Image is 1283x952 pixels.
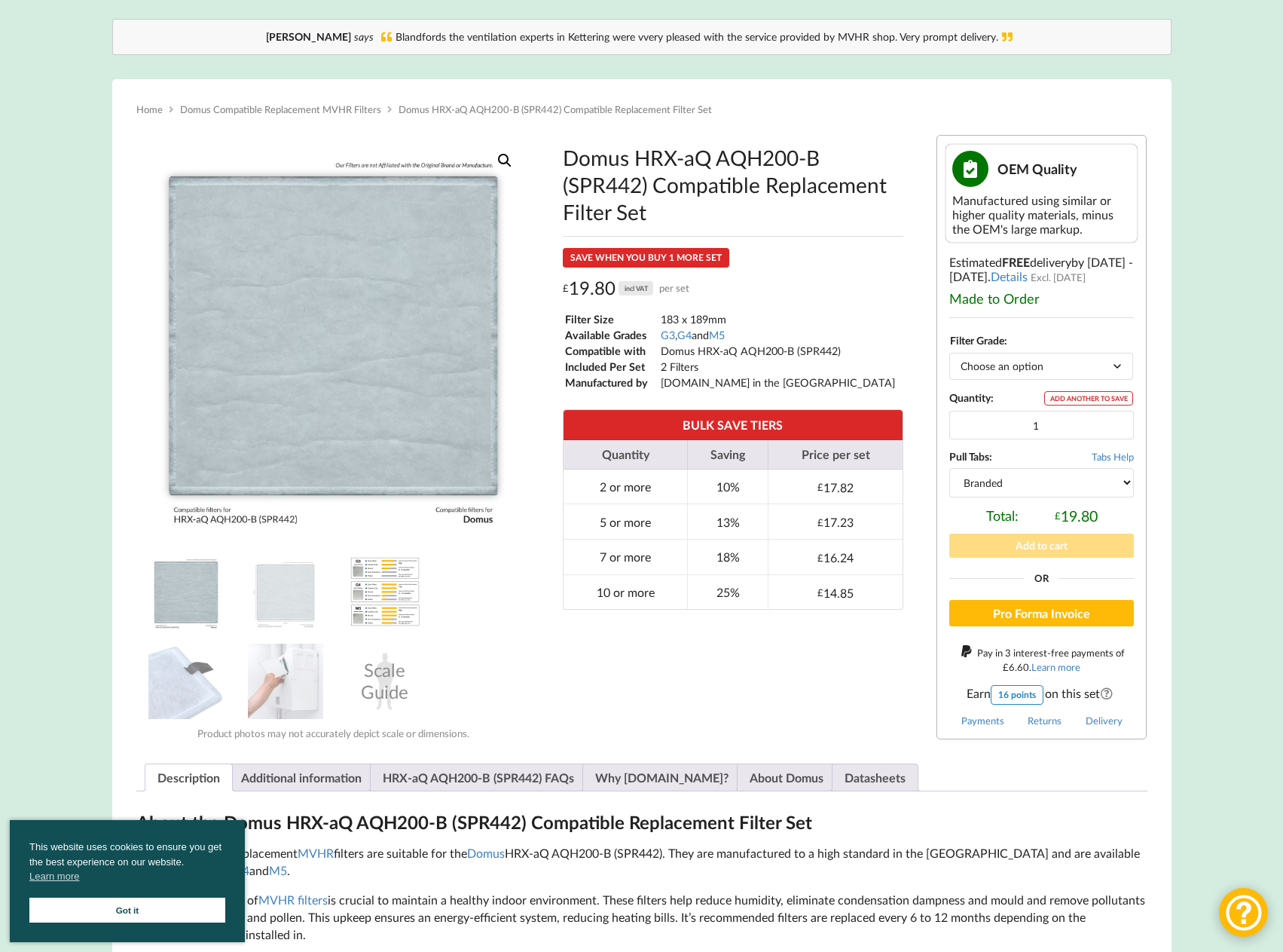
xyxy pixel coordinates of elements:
[383,764,574,791] a: HRX-aQ AQH200-B (SPR442) FAQs
[354,30,374,43] i: says
[564,360,658,374] td: Included Per Set
[660,344,896,358] td: Domus HRX-aQ AQH200-B (SPR442)
[266,30,351,43] b: [PERSON_NAME]
[936,135,1147,739] div: Estimated delivery .
[564,344,658,358] td: Compatible with
[661,329,675,341] a: G3
[768,440,903,470] th: Price per set
[10,820,245,942] div: cookieconsent
[298,846,334,860] a: MVHR
[563,277,569,300] span: £
[660,328,896,342] td: , and
[817,515,854,529] div: 17.23
[564,539,688,574] td: 7 or more
[136,103,163,115] a: Home
[564,375,658,390] td: Manufactured by
[687,504,768,539] td: 13%
[180,103,381,115] a: Domus Compatible Replacement MVHR Filters
[949,685,1134,705] span: Earn on this set
[687,574,768,610] td: 25%
[563,144,903,225] h1: Domus HRX-aQ AQH200-B (SPR442) Compatible Replacement Filter Set
[817,480,854,494] div: 17.82
[136,811,1147,834] h2: About the Domus HRX-aQ AQH200-B (SPR442) Compatible Replacement Filter Set
[564,440,688,470] th: Quantity
[659,277,689,300] span: per set
[347,554,423,629] img: A Table showing a comparison between G3, G4 and M5 for MVHR Filters and their efficiency at captu...
[817,516,823,528] span: £
[563,277,690,300] div: 19.80
[564,470,688,504] td: 2 or more
[991,269,1028,283] a: Details
[467,846,505,860] a: Domus
[949,574,1134,583] div: Or
[563,248,729,268] div: SAVE WHEN YOU BUY 1 MORE SET
[977,647,1125,673] span: Pay in 3 interest-free payments of .
[687,440,768,470] th: Saving
[29,898,225,923] a: Got it cookie
[949,411,1134,439] input: Product quantity
[961,715,1004,727] a: Payments
[258,892,328,907] a: MVHR filters
[1055,510,1061,522] span: £
[949,600,1134,627] button: Pro Forma Invoice
[269,863,287,877] a: M5
[660,375,896,390] td: [DOMAIN_NAME] in the [GEOGRAPHIC_DATA]
[248,644,323,719] img: Installing an MVHR Filter
[1044,391,1133,406] div: ADD ANOTHER TO SAVE
[595,764,729,791] a: Why [DOMAIN_NAME]?
[949,290,1134,307] div: Made to Order
[564,328,658,342] td: Available Grades
[949,450,992,463] b: Pull Tabs:
[677,329,692,341] a: G4
[1003,661,1009,673] span: £
[949,534,1134,557] button: Add to cart
[952,193,1131,236] div: Manufactured using similar or higher quality materials, minus the OEM's large markup.
[950,334,1004,347] label: Filter Grade
[660,360,896,374] td: 2 Filters
[1055,507,1098,525] div: 19.80
[1092,451,1134,463] span: Tabs Help
[817,586,854,600] div: 14.85
[491,147,518,174] a: View full-screen image gallery
[564,504,688,539] td: 5 or more
[248,554,323,629] img: Dimensions and Filter Grade of the Domus HRX-aQ AQH200-B (SPR442) Compatible MVHR Filter Replacem...
[1002,255,1030,269] b: FREE
[817,552,823,564] span: £
[29,869,79,884] a: cookies - Learn more
[1086,715,1123,727] a: Delivery
[709,329,725,341] a: M5
[136,727,530,739] div: Product photos may not accurately depict scale or dimensions.
[128,29,1156,44] div: Blandfords the ventilation experts in Kettering were vvery pleased with the service provided by M...
[687,539,768,574] td: 18%
[817,481,823,493] span: £
[1031,271,1086,283] span: Excl. [DATE]
[29,840,225,888] span: This website uses cookies to ensure you get the best experience on our website.
[1003,661,1029,673] div: 6.60
[750,764,823,791] a: About Domus
[817,586,823,598] span: £
[564,574,688,610] td: 10 or more
[148,644,224,719] img: MVHR Filter with a Black Tag
[687,470,768,504] td: 10%
[845,764,906,791] a: Datasheets
[148,554,224,629] img: Domus HRX-aQ AQH200-B (SPR442) Compatible MVHR Filter Replacement Set from MVHR.shop
[241,764,362,791] a: Additional information
[399,103,712,115] span: Domus HRX-aQ AQH200-B (SPR442) Compatible Replacement Filter Set
[1031,661,1080,673] a: Learn more
[949,255,1133,283] span: by [DATE] - [DATE]
[817,550,854,565] div: 16.24
[136,892,1147,944] p: Regular replacement of is crucial to maintain a healthy indoor environment. These filters help re...
[991,685,1043,705] div: 16 points
[136,845,1147,880] p: These compatible replacement filters are suitable for the HRX-aQ AQH200-B (SPR442). They are manu...
[1028,715,1062,727] a: Returns
[157,764,220,791] a: Description
[347,644,423,719] div: Scale Guide
[564,410,903,439] th: BULK SAVE TIERS
[997,161,1077,177] span: OEM Quality
[986,507,1019,525] span: Total:
[619,281,653,295] div: incl VAT
[564,312,658,326] td: Filter Size
[660,312,896,326] td: 183 x 189mm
